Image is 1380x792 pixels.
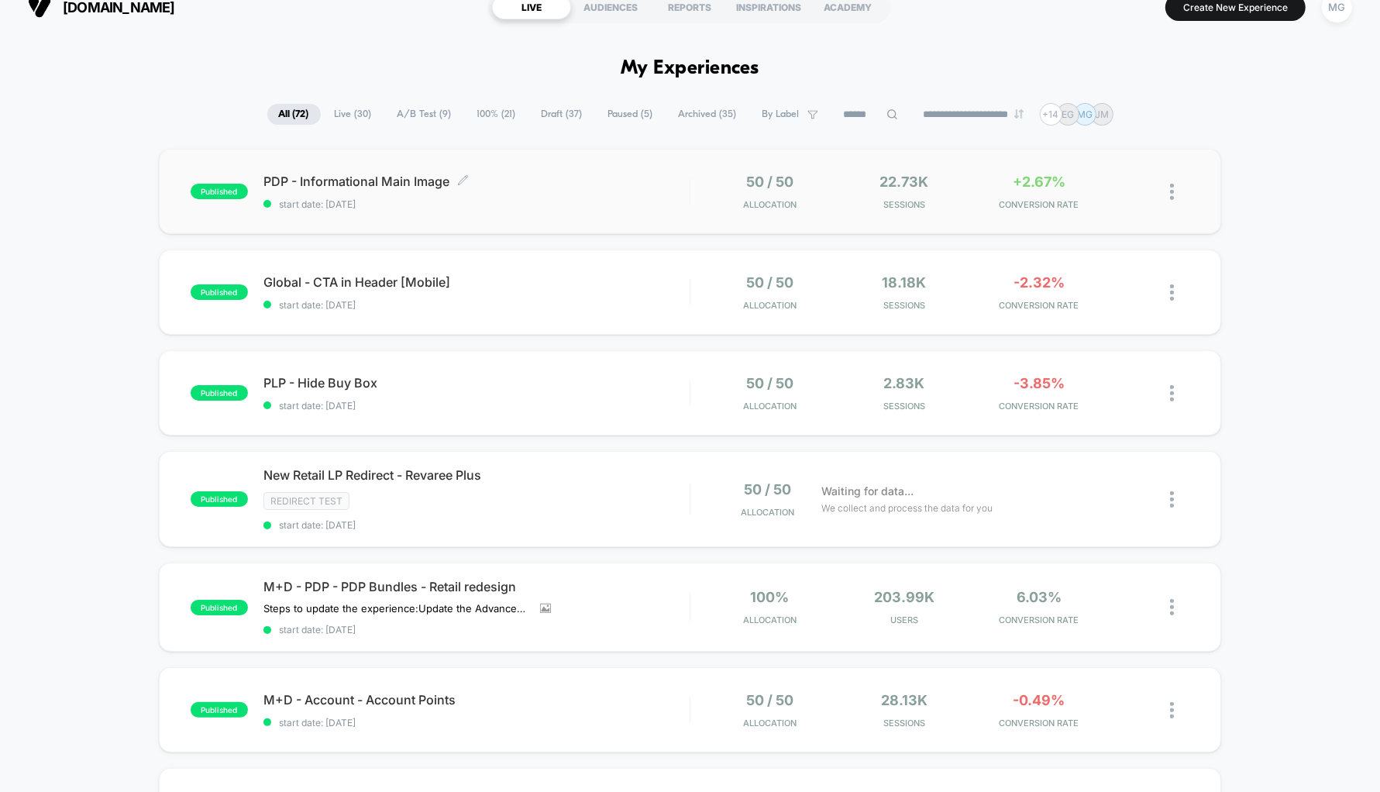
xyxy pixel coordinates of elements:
span: Sessions [841,199,968,210]
span: 203.99k [874,589,934,605]
span: 50 / 50 [746,692,793,708]
span: published [191,491,248,507]
img: close [1170,385,1174,401]
span: Global - CTA in Header [Mobile] [263,274,690,290]
span: 22.73k [880,174,929,190]
span: Archived ( 35 ) [667,104,749,125]
span: start date: [DATE] [263,519,690,531]
img: close [1170,599,1174,615]
span: Allocation [741,507,794,518]
span: Allocation [743,300,797,311]
span: Paused ( 5 ) [597,104,665,125]
img: close [1170,491,1174,508]
span: start date: [DATE] [263,624,690,635]
span: start date: [DATE] [263,717,690,728]
span: 100% ( 21 ) [466,104,528,125]
span: M+D - Account - Account Points [263,692,690,708]
span: published [191,600,248,615]
span: 50 / 50 [746,375,793,391]
span: +2.67% [1013,174,1065,190]
span: 50 / 50 [746,274,793,291]
span: 28.13k [881,692,927,708]
span: Draft ( 37 ) [530,104,594,125]
span: Waiting for data... [821,483,914,500]
span: Sessions [841,401,968,411]
span: 100% [750,589,789,605]
span: published [191,284,248,300]
span: Allocation [743,615,797,625]
img: close [1170,184,1174,200]
span: -2.32% [1013,274,1065,291]
span: 6.03% [1017,589,1062,605]
p: EG [1062,108,1074,120]
span: CONVERSION RATE [976,300,1103,311]
span: Allocation [743,401,797,411]
span: All ( 72 ) [267,104,321,125]
span: Steps to update the experience:Update the Advanced RulingUpdate the page targeting [263,602,528,615]
span: start date: [DATE] [263,198,690,210]
p: JM [1095,108,1109,120]
div: + 14 [1040,103,1062,126]
h1: My Experiences [621,57,759,80]
span: 18.18k [883,274,927,291]
span: Live ( 30 ) [323,104,384,125]
span: Users [841,615,968,625]
span: 2.83k [884,375,925,391]
span: M+D - PDP - PDP Bundles - Retail redesign [263,579,690,594]
span: CONVERSION RATE [976,199,1103,210]
span: 50 / 50 [746,174,793,190]
span: Allocation [743,199,797,210]
img: close [1170,284,1174,301]
p: MG [1077,108,1093,120]
span: Allocation [743,718,797,728]
span: PDP - Informational Main Image [263,174,690,189]
span: Sessions [841,718,968,728]
img: close [1170,702,1174,718]
span: CONVERSION RATE [976,401,1103,411]
span: A/B Test ( 9 ) [386,104,463,125]
span: CONVERSION RATE [976,615,1103,625]
span: start date: [DATE] [263,299,690,311]
span: Redirect Test [263,492,349,510]
span: PLP - Hide Buy Box [263,375,690,391]
span: published [191,702,248,718]
span: Sessions [841,300,968,311]
span: published [191,184,248,199]
span: CONVERSION RATE [976,718,1103,728]
span: New Retail LP Redirect - Revaree Plus [263,467,690,483]
img: end [1014,109,1024,119]
span: -3.85% [1013,375,1065,391]
span: We collect and process the data for you [821,501,993,515]
span: By Label [762,108,800,120]
span: start date: [DATE] [263,400,690,411]
span: published [191,385,248,401]
span: 50 / 50 [744,481,791,498]
span: -0.49% [1013,692,1065,708]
